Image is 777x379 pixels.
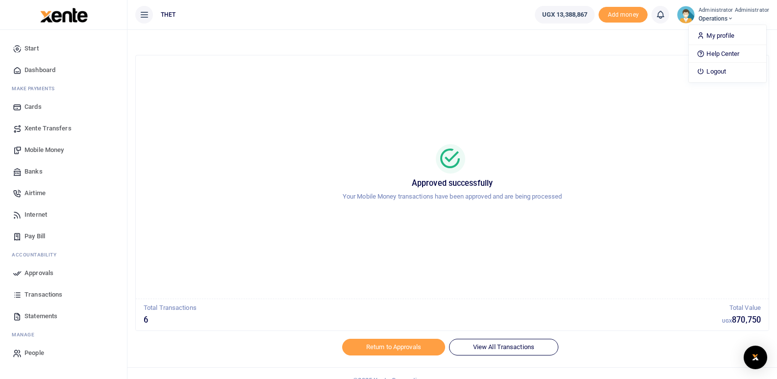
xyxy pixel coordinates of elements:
a: Xente Transfers [8,118,119,139]
a: Help Center [689,47,766,61]
a: Start [8,38,119,59]
a: Add money [599,10,648,18]
li: Wallet ballance [531,6,599,24]
li: M [8,327,119,342]
span: Internet [25,210,47,220]
small: Administrator Administrator [699,6,769,15]
span: Dashboard [25,65,55,75]
small: UGX [722,318,732,324]
img: logo-large [40,8,88,23]
span: Banks [25,167,43,177]
a: Statements [8,305,119,327]
a: People [8,342,119,364]
p: Total Transactions [144,303,722,313]
img: profile-user [677,6,695,24]
h5: Approved successfully [148,178,757,188]
span: People [25,348,44,358]
a: profile-user Administrator Administrator Operations [677,6,769,24]
a: Approvals [8,262,119,284]
a: Airtime [8,182,119,204]
p: Total Value [722,303,761,313]
a: Internet [8,204,119,226]
a: logo-small logo-large logo-large [39,11,88,18]
a: Banks [8,161,119,182]
span: countability [19,252,56,257]
a: My profile [689,29,766,43]
span: Cards [25,102,42,112]
span: Airtime [25,188,46,198]
span: ake Payments [17,86,55,91]
span: Approvals [25,268,53,278]
span: Statements [25,311,57,321]
span: Transactions [25,290,62,300]
span: Add money [599,7,648,23]
span: Start [25,44,39,53]
a: Mobile Money [8,139,119,161]
a: Logout [689,65,766,78]
a: UGX 13,388,867 [535,6,595,24]
a: Transactions [8,284,119,305]
span: Xente Transfers [25,124,72,133]
span: Operations [699,14,769,23]
p: Your Mobile Money transactions have been approved and are being processed [148,192,757,202]
a: Cards [8,96,119,118]
span: THET [157,10,179,19]
li: Toup your wallet [599,7,648,23]
li: Ac [8,247,119,262]
span: UGX 13,388,867 [542,10,587,20]
a: Return to Approvals [342,339,445,355]
span: Mobile Money [25,145,64,155]
div: Open Intercom Messenger [744,346,767,369]
li: M [8,81,119,96]
span: anage [17,332,35,337]
a: Pay Bill [8,226,119,247]
a: Dashboard [8,59,119,81]
span: Pay Bill [25,231,45,241]
h5: 870,750 [722,315,761,325]
h5: 6 [144,315,722,325]
a: View All Transactions [449,339,558,355]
